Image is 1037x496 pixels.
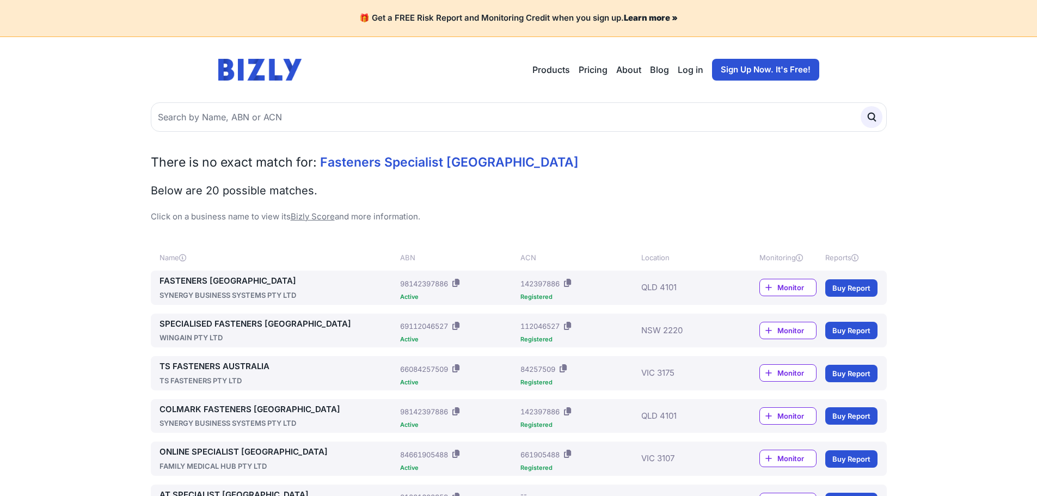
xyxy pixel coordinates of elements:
[777,453,816,464] span: Monitor
[641,360,727,386] div: VIC 3175
[159,290,396,301] div: SYNERGY BUSINESS SYSTEMS PTY LTD
[520,321,560,332] div: 112046527
[650,63,669,76] a: Blog
[641,403,727,429] div: QLD 4101
[520,379,636,385] div: Registered
[520,294,636,300] div: Registered
[151,184,317,197] span: Below are 20 possible matches.
[641,275,727,301] div: QLD 4101
[13,13,1024,23] h4: 🎁 Get a FREE Risk Report and Monitoring Credit when you sign up.
[159,375,396,386] div: TS FASTENERS PTY LTD
[520,252,636,263] div: ACN
[320,155,579,170] span: Fasteners Specialist [GEOGRAPHIC_DATA]
[777,282,816,293] span: Monitor
[520,422,636,428] div: Registered
[678,63,703,76] a: Log in
[400,406,448,417] div: 98142397886
[641,252,727,263] div: Location
[151,102,887,132] input: Search by Name, ABN or ACN
[825,279,878,297] a: Buy Report
[400,364,448,375] div: 66084257509
[159,461,396,471] div: FAMILY MEDICAL HUB PTY LTD
[159,318,396,330] a: SPECIALISED FASTENERS [GEOGRAPHIC_DATA]
[616,63,641,76] a: About
[400,321,448,332] div: 69112046527
[400,294,516,300] div: Active
[759,252,817,263] div: Monitoring
[400,252,516,263] div: ABN
[159,360,396,373] a: TS FASTENERS AUSTRALIA
[400,449,448,460] div: 84661905488
[759,322,817,339] a: Monitor
[825,322,878,339] a: Buy Report
[641,446,727,471] div: VIC 3107
[520,465,636,471] div: Registered
[641,318,727,344] div: NSW 2220
[400,379,516,385] div: Active
[825,407,878,425] a: Buy Report
[159,446,396,458] a: ONLINE SPECIALIST [GEOGRAPHIC_DATA]
[159,275,396,287] a: FASTENERS [GEOGRAPHIC_DATA]
[520,449,560,460] div: 661905488
[759,364,817,382] a: Monitor
[759,450,817,467] a: Monitor
[400,278,448,289] div: 98142397886
[825,252,878,263] div: Reports
[400,336,516,342] div: Active
[777,411,816,421] span: Monitor
[520,406,560,417] div: 142397886
[579,63,608,76] a: Pricing
[159,418,396,428] div: SYNERGY BUSINESS SYSTEMS PTY LTD
[777,368,816,378] span: Monitor
[400,465,516,471] div: Active
[520,336,636,342] div: Registered
[400,422,516,428] div: Active
[777,325,816,336] span: Monitor
[624,13,678,23] a: Learn more »
[759,279,817,296] a: Monitor
[151,155,317,170] span: There is no exact match for:
[520,364,555,375] div: 84257509
[159,332,396,343] div: WINGAIN PTY LTD
[291,211,335,222] a: Bizly Score
[532,63,570,76] button: Products
[825,365,878,382] a: Buy Report
[159,252,396,263] div: Name
[712,59,819,81] a: Sign Up Now. It's Free!
[759,407,817,425] a: Monitor
[159,403,396,416] a: COLMARK FASTENERS [GEOGRAPHIC_DATA]
[520,278,560,289] div: 142397886
[151,211,887,223] p: Click on a business name to view its and more information.
[825,450,878,468] a: Buy Report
